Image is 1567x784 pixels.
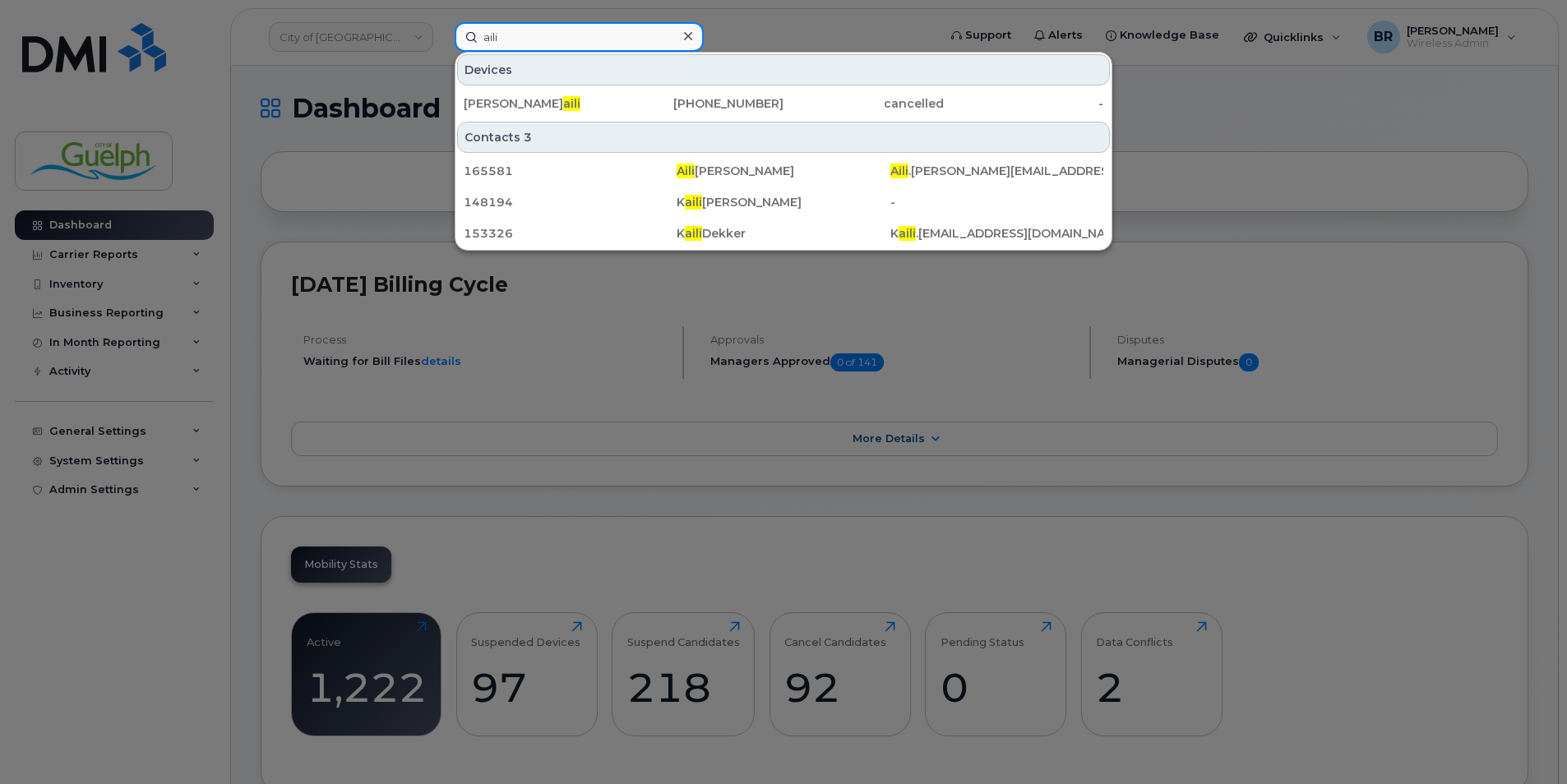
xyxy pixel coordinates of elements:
div: [PERSON_NAME] [677,163,890,179]
span: Aili [677,164,695,178]
div: K .[EMAIL_ADDRESS][DOMAIN_NAME] [890,225,1103,242]
div: 153326 [464,225,677,242]
div: .[PERSON_NAME][EMAIL_ADDRESS][DOMAIN_NAME] [890,163,1103,179]
span: aili [563,96,580,111]
span: aili [685,226,702,241]
a: 165581Aili[PERSON_NAME]Aili.[PERSON_NAME][EMAIL_ADDRESS][DOMAIN_NAME] [457,156,1110,186]
div: [PERSON_NAME] [464,95,624,112]
span: aili [899,226,916,241]
a: 148194Kaili[PERSON_NAME]- [457,187,1110,217]
div: Devices [457,54,1110,85]
div: cancelled [783,95,944,112]
div: - [944,95,1104,112]
a: [PERSON_NAME]aili[PHONE_NUMBER]cancelled- [457,89,1110,118]
div: - [890,194,1103,210]
div: K Dekker [677,225,890,242]
span: aili [685,195,702,210]
div: Contacts [457,122,1110,153]
div: K [PERSON_NAME] [677,194,890,210]
a: 153326KailiDekkerKaili.[EMAIL_ADDRESS][DOMAIN_NAME] [457,219,1110,248]
div: 165581 [464,163,677,179]
span: 3 [524,129,532,145]
div: 148194 [464,194,677,210]
div: [PHONE_NUMBER] [624,95,784,112]
span: Aili [890,164,908,178]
